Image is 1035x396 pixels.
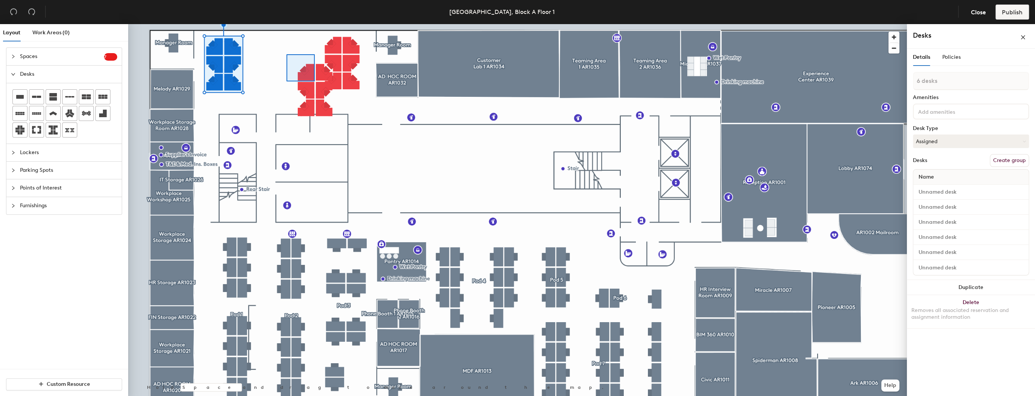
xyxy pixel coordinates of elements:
input: Unnamed desk [915,232,1027,243]
span: Custom Resource [47,381,90,387]
span: collapsed [11,186,15,190]
span: collapsed [11,54,15,59]
div: [GEOGRAPHIC_DATA], Block A Floor 1 [449,7,555,17]
button: DeleteRemoves all associated reservation and assignment information [907,295,1035,328]
div: Amenities [913,95,1029,101]
button: Assigned [913,135,1029,148]
button: Publish [995,5,1029,20]
button: Create group [990,154,1029,167]
h4: Desks [913,31,996,40]
span: Work Areas (0) [32,29,70,36]
span: expanded [11,72,15,76]
span: undo [10,8,17,15]
span: collapsed [11,150,15,155]
span: Parking Spots [20,162,117,179]
span: Details [913,54,930,60]
span: Policies [942,54,961,60]
input: Unnamed desk [915,262,1027,273]
button: Close [965,5,992,20]
div: Removes all associated reservation and assignment information [911,307,1030,321]
button: Custom Resource [6,378,122,390]
span: Close [971,9,986,16]
input: Unnamed desk [915,247,1027,258]
span: Name [915,170,938,184]
button: Help [881,379,899,391]
span: Desks [20,66,117,83]
span: collapsed [11,168,15,173]
input: Unnamed desk [915,217,1027,228]
span: Points of Interest [20,179,117,197]
div: Desks [913,157,927,164]
input: Unnamed desk [915,202,1027,213]
input: Unnamed desk [915,187,1027,197]
input: Add amenities [917,107,984,116]
button: Undo (⌘ + Z) [6,5,21,20]
span: Furnishings [20,197,117,214]
span: Layout [3,29,20,36]
span: collapsed [11,203,15,208]
span: Lockers [20,144,117,161]
span: close [1020,35,1026,40]
span: 7 [104,54,117,60]
div: Desk Type [913,125,1029,131]
sup: 7 [104,53,117,61]
button: Redo (⌘ + ⇧ + Z) [24,5,39,20]
button: Duplicate [907,280,1035,295]
span: Spaces [20,48,104,65]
